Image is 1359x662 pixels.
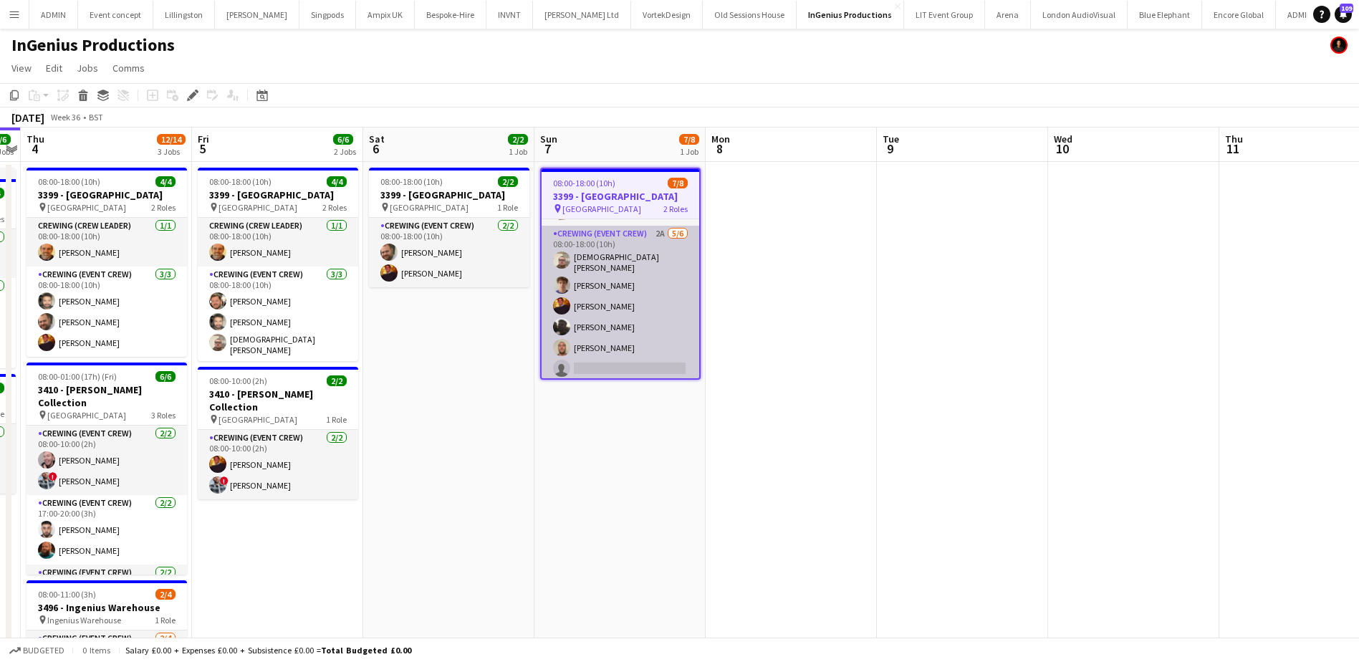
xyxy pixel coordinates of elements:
[1128,1,1202,29] button: Blue Elephant
[679,134,699,145] span: 7/8
[562,203,641,214] span: [GEOGRAPHIC_DATA]
[198,188,358,201] h3: 3399 - [GEOGRAPHIC_DATA]
[631,1,703,29] button: VortekDesign
[540,133,557,145] span: Sun
[27,188,187,201] h3: 3399 - [GEOGRAPHIC_DATA]
[220,476,229,485] span: !
[27,426,187,495] app-card-role: Crewing (Event Crew)2/208:00-10:00 (2h)[PERSON_NAME]![PERSON_NAME]
[47,112,83,123] span: Week 36
[40,59,68,77] a: Edit
[680,146,698,157] div: 1 Job
[27,601,187,614] h3: 3496 - Ingenius Warehouse
[322,202,347,213] span: 2 Roles
[77,62,98,75] span: Jobs
[11,62,32,75] span: View
[711,133,730,145] span: Mon
[155,615,176,625] span: 1 Role
[1276,1,1353,29] button: ADMIN - LEAVE
[1202,1,1276,29] button: Encore Global
[540,168,701,380] app-job-card: 08:00-18:00 (10h)7/83399 - [GEOGRAPHIC_DATA] [GEOGRAPHIC_DATA]2 RolesCrewing (Crew Leader)2/208:0...
[27,218,187,267] app-card-role: Crewing (Crew Leader)1/108:00-18:00 (10h)[PERSON_NAME]
[151,202,176,213] span: 2 Roles
[703,1,797,29] button: Old Sessions House
[486,1,533,29] button: INVNT
[27,133,44,145] span: Thu
[155,371,176,382] span: 6/6
[47,410,126,421] span: [GEOGRAPHIC_DATA]
[668,178,688,188] span: 7/8
[198,267,358,361] app-card-role: Crewing (Event Crew)3/308:00-18:00 (10h)[PERSON_NAME][PERSON_NAME][DEMOGRAPHIC_DATA][PERSON_NAME]
[27,267,187,357] app-card-role: Crewing (Event Crew)3/308:00-18:00 (10h)[PERSON_NAME][PERSON_NAME][PERSON_NAME]
[153,1,215,29] button: Lillingston
[356,1,415,29] button: Ampix UK
[23,646,64,656] span: Budgeted
[198,388,358,413] h3: 3410 - [PERSON_NAME] Collection
[1223,140,1243,157] span: 11
[538,140,557,157] span: 7
[198,430,358,499] app-card-role: Crewing (Event Crew)2/208:00-10:00 (2h)[PERSON_NAME]![PERSON_NAME]
[24,140,44,157] span: 4
[158,146,185,157] div: 3 Jobs
[27,168,187,357] app-job-card: 08:00-18:00 (10h)4/43399 - [GEOGRAPHIC_DATA] [GEOGRAPHIC_DATA]2 RolesCrewing (Crew Leader)1/108:0...
[27,495,187,565] app-card-role: Crewing (Event Crew)2/217:00-20:00 (3h)[PERSON_NAME][PERSON_NAME]
[7,643,67,658] button: Budgeted
[1052,140,1072,157] span: 10
[390,202,469,213] span: [GEOGRAPHIC_DATA]
[326,414,347,425] span: 1 Role
[38,176,100,187] span: 08:00-18:00 (10h)
[209,176,272,187] span: 08:00-18:00 (10h)
[198,367,358,499] app-job-card: 08:00-10:00 (2h)2/23410 - [PERSON_NAME] Collection [GEOGRAPHIC_DATA]1 RoleCrewing (Event Crew)2/2...
[367,140,385,157] span: 6
[1054,133,1072,145] span: Wed
[553,178,615,188] span: 08:00-18:00 (10h)
[155,176,176,187] span: 4/4
[209,375,267,386] span: 08:00-10:00 (2h)
[508,134,528,145] span: 2/2
[198,168,358,361] app-job-card: 08:00-18:00 (10h)4/43399 - [GEOGRAPHIC_DATA] [GEOGRAPHIC_DATA]2 RolesCrewing (Crew Leader)1/108:0...
[196,140,209,157] span: 5
[219,414,297,425] span: [GEOGRAPHIC_DATA]
[880,140,899,157] span: 9
[71,59,104,77] a: Jobs
[498,176,518,187] span: 2/2
[542,226,699,383] app-card-role: Crewing (Event Crew)2A5/608:00-18:00 (10h)[DEMOGRAPHIC_DATA][PERSON_NAME][PERSON_NAME][PERSON_NAM...
[155,589,176,600] span: 2/4
[107,59,150,77] a: Comms
[533,1,631,29] button: [PERSON_NAME] Ltd
[1335,6,1352,23] a: 109
[215,1,299,29] button: [PERSON_NAME]
[112,62,145,75] span: Comms
[157,134,186,145] span: 12/14
[1225,133,1243,145] span: Thu
[125,645,411,656] div: Salary £0.00 + Expenses £0.00 + Subsistence £0.00 =
[89,112,103,123] div: BST
[497,202,518,213] span: 1 Role
[46,62,62,75] span: Edit
[327,375,347,386] span: 2/2
[709,140,730,157] span: 8
[985,1,1031,29] button: Arena
[27,383,187,409] h3: 3410 - [PERSON_NAME] Collection
[198,133,209,145] span: Fri
[27,363,187,575] app-job-card: 08:00-01:00 (17h) (Fri)6/63410 - [PERSON_NAME] Collection [GEOGRAPHIC_DATA]3 RolesCrewing (Event ...
[11,110,44,125] div: [DATE]
[1031,1,1128,29] button: London AudioVisual
[797,1,904,29] button: InGenius Productions
[299,1,356,29] button: Singpods
[369,188,529,201] h3: 3399 - [GEOGRAPHIC_DATA]
[415,1,486,29] button: Bespoke-Hire
[369,168,529,287] div: 08:00-18:00 (10h)2/23399 - [GEOGRAPHIC_DATA] [GEOGRAPHIC_DATA]1 RoleCrewing (Event Crew)2/208:00-...
[333,134,353,145] span: 6/6
[663,203,688,214] span: 2 Roles
[904,1,985,29] button: LIT Event Group
[542,190,699,203] h3: 3399 - [GEOGRAPHIC_DATA]
[327,176,347,187] span: 4/4
[219,202,297,213] span: [GEOGRAPHIC_DATA]
[1340,4,1353,13] span: 109
[380,176,443,187] span: 08:00-18:00 (10h)
[47,615,121,625] span: Ingenius Warehouse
